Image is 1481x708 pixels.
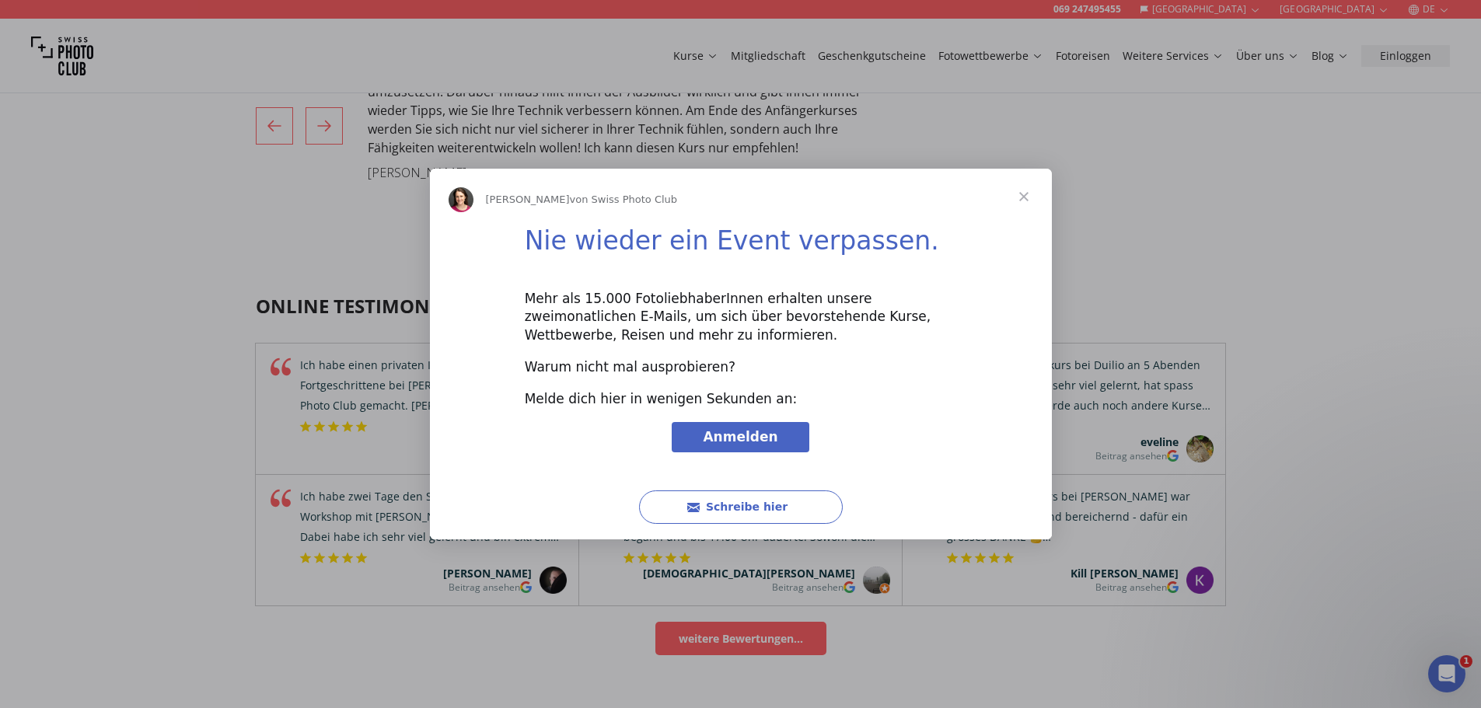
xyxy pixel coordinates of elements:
button: Schreibe hier [639,490,843,524]
img: Profile image for Joan [449,187,473,212]
div: Warum nicht mal ausprobieren? [525,358,957,377]
span: von Swiss Photo Club [570,194,678,205]
a: Anmelden [672,422,809,453]
div: Melde dich hier in wenigen Sekunden an: [525,390,957,409]
div: Mehr als 15.000 FotoliebhaberInnen erhalten unsere zweimonatlichen E-Mails, um sich über bevorste... [525,290,957,345]
span: Anmelden [703,429,777,445]
span: [PERSON_NAME] [486,194,570,205]
span: Schließen [996,169,1052,225]
h1: Nie wieder ein Event verpassen. [525,225,957,267]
